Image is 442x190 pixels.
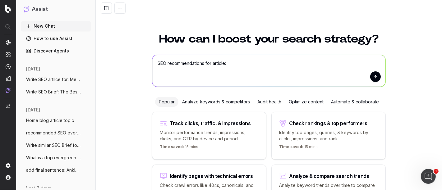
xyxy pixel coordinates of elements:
button: add final sentence: Ankle boots are a fa [21,165,91,175]
img: Analytics [6,40,11,45]
p: Monitor performance trends, impressions, clicks, and CTR by device and period. [160,129,259,142]
span: [DATE] [26,107,40,113]
button: Write SEO Brief: The Best Lipsticks for [21,87,91,97]
span: add final sentence: Ankle boots are a fa [26,167,81,173]
span: recommended SEO evergreen blog articles [26,130,81,136]
img: Studio [6,76,11,81]
button: Write SEO artilce for: Meta Title Tips t [21,75,91,84]
span: 1 [434,169,439,174]
p: 15 mins [279,144,318,152]
span: Home blog article topic [26,117,74,124]
button: Assist [24,5,88,14]
div: Audit health [254,97,285,107]
iframe: Intercom live chat [421,169,436,184]
div: Analyze keywords & competitors [178,97,254,107]
div: Popular [155,97,178,107]
span: Time saved: [279,144,303,149]
img: Botify logo [5,5,11,13]
h1: Assist [32,5,48,14]
div: Optimize content [285,97,327,107]
img: Assist [24,6,29,12]
a: How to use Assist [21,34,91,43]
img: Activation [6,64,11,69]
img: My account [6,175,11,180]
button: What is a top evergreen SEO Fashion Blog [21,153,91,163]
span: Write similar SEO Brief for SEO Briefs: [26,142,81,148]
img: Setting [6,163,11,168]
div: Identify pages with technical errors [170,174,253,179]
p: Identify top pages, queries, & keywords by clicks, impressions, and rank. [279,129,378,142]
div: Analyze & compare search trends [289,174,369,179]
a: Discover Agents [21,46,91,56]
span: Time saved: [160,144,184,149]
span: What is a top evergreen SEO Fashion Blog [26,155,81,161]
h1: How can I boost your search strategy? [152,34,386,45]
img: Switch project [6,104,10,108]
img: Intelligence [6,52,11,57]
div: Automate & collaborate [327,97,383,107]
button: Write similar SEO Brief for SEO Briefs: [21,140,91,150]
span: [DATE] [26,66,40,72]
button: recommended SEO evergreen blog articles [21,128,91,138]
button: New Chat [21,21,91,31]
span: Write SEO Brief: The Best Lipsticks for [26,89,81,95]
button: Home blog article topic [21,115,91,125]
div: Check rankings & top performers [289,121,367,126]
img: Assist [6,88,11,93]
div: Track clicks, traffic, & impressions [170,121,251,126]
span: Write SEO artilce for: Meta Title Tips t [26,76,81,83]
p: 15 mins [160,144,198,152]
textarea: SEO recommendations for article: [152,55,385,87]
